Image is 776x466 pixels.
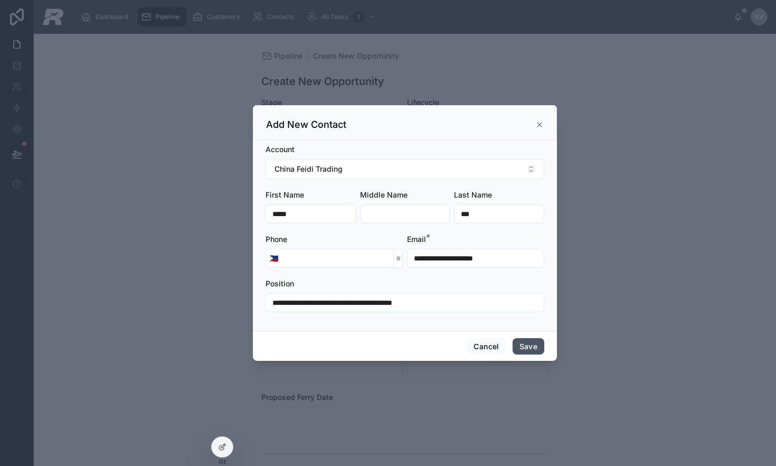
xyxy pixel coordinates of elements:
[266,279,294,288] span: Position
[266,190,304,199] span: First Name
[467,338,506,355] button: Cancel
[266,249,281,268] button: Select Button
[266,145,295,154] span: Account
[513,338,544,355] button: Save
[360,190,408,199] span: Middle Name
[275,164,343,174] span: China Feidi Trading
[269,253,278,264] span: 🇵🇭
[454,190,492,199] span: Last Name
[266,118,346,131] h3: Add New Contact
[266,235,287,244] span: Phone
[407,235,426,244] span: Email
[266,159,544,179] button: Select Button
